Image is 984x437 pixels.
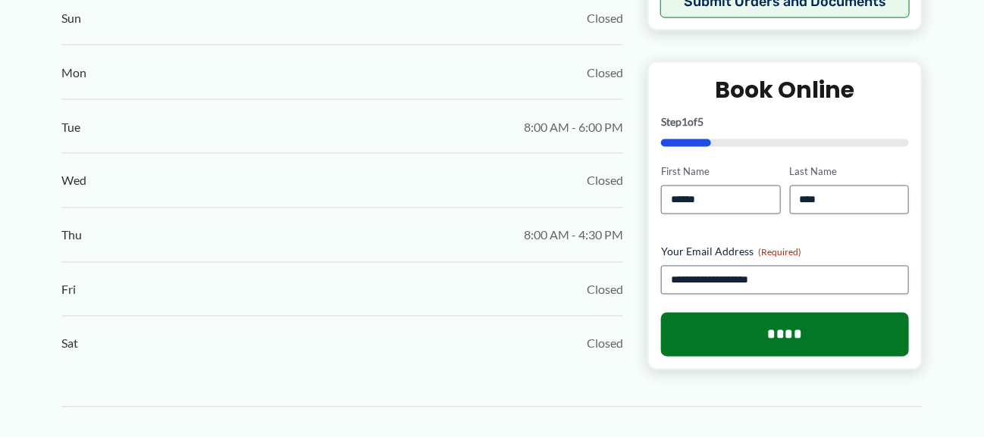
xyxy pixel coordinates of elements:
[587,332,623,355] span: Closed
[587,61,623,84] span: Closed
[587,170,623,192] span: Closed
[661,165,780,179] label: First Name
[61,116,80,139] span: Tue
[697,115,704,128] span: 5
[524,116,623,139] span: 8:00 AM - 6:00 PM
[661,117,909,127] p: Step of
[61,61,86,84] span: Mon
[524,224,623,247] span: 8:00 AM - 4:30 PM
[661,75,909,105] h2: Book Online
[682,115,688,128] span: 1
[61,170,86,192] span: Wed
[790,165,909,179] label: Last Name
[61,332,78,355] span: Sat
[61,224,82,247] span: Thu
[587,279,623,301] span: Closed
[61,7,81,30] span: Sun
[758,247,801,258] span: (Required)
[61,279,76,301] span: Fri
[661,245,909,260] label: Your Email Address
[587,7,623,30] span: Closed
